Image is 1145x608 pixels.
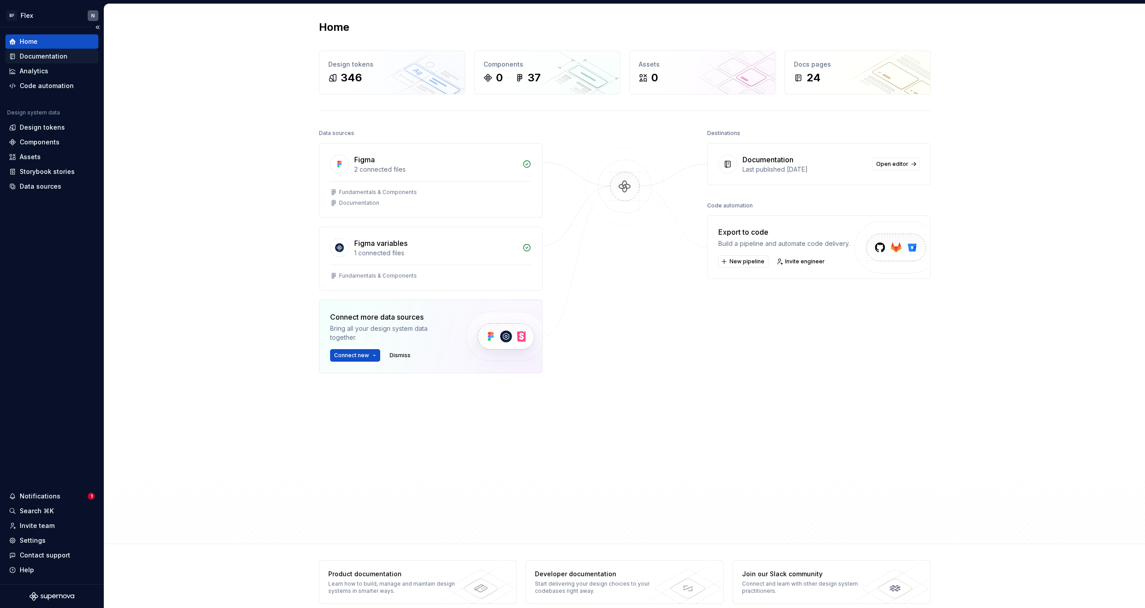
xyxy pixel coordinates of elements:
div: Search ⌘K [20,507,54,515]
div: 0 [496,71,503,85]
div: Home [20,37,38,46]
div: Documentation [20,52,68,61]
span: 1 [88,493,95,500]
a: Home [5,34,98,49]
div: 0 [651,71,658,85]
div: Assets [20,152,41,161]
a: Code automation [5,79,98,93]
div: Design system data [7,109,60,116]
div: Analytics [20,67,48,76]
a: Settings [5,533,98,548]
div: Start delivering your design choices to your codebases right away. [535,580,665,595]
button: BFFlexN [2,6,102,25]
a: Documentation [5,49,98,63]
a: Invite engineer [774,255,829,268]
div: Fundamentals & Components [339,272,417,279]
a: Data sources [5,179,98,194]
div: Contact support [20,551,70,560]
div: 2 connected files [354,165,517,174]
a: Design tokens346 [319,51,465,94]
span: New pipeline [729,258,764,265]
div: Product documentation [328,570,458,578]
div: Code automation [20,81,74,90]
div: 1 connected files [354,249,517,258]
a: Storybook stories [5,165,98,179]
button: Collapse sidebar [91,21,104,34]
a: Developer documentationStart delivering your design choices to your codebases right away. [526,560,724,604]
div: Fundamentals & Components [339,189,417,196]
span: Dismiss [390,352,411,359]
a: Assets [5,150,98,164]
div: 24 [806,71,821,85]
a: Figma2 connected filesFundamentals & ComponentsDocumentation [319,143,543,218]
div: Data sources [319,127,354,139]
div: Flex [21,11,33,20]
a: Docs pages24 [785,51,931,94]
button: Contact support [5,548,98,562]
span: Open editor [876,160,908,168]
div: Documentation [339,199,379,207]
div: Connect more data sources [330,312,451,322]
div: Design tokens [328,60,456,69]
div: Developer documentation [535,570,665,578]
div: Data sources [20,182,61,191]
a: Analytics [5,64,98,78]
div: 37 [528,71,541,85]
div: Components [20,138,59,147]
button: Search ⌘K [5,504,98,518]
a: Open editor [872,158,920,170]
div: Components [483,60,611,69]
div: Export to code [718,227,850,237]
div: Join our Slack community [742,570,872,578]
a: Join our Slack communityConnect and learn with other design system practitioners. [733,560,931,604]
span: Invite engineer [785,258,825,265]
div: Connect and learn with other design system practitioners. [742,580,872,595]
button: Connect new [330,349,380,362]
button: Notifications1 [5,489,98,503]
button: Dismiss [386,349,415,362]
div: Assets [639,60,766,69]
div: Notifications [20,492,60,501]
a: Assets0 [629,51,776,94]
a: Figma variables1 connected filesFundamentals & Components [319,227,543,291]
a: Components037 [474,51,620,94]
div: Build a pipeline and automate code delivery. [718,239,850,248]
a: Design tokens [5,120,98,135]
span: Connect new [334,352,369,359]
svg: Supernova Logo [30,592,74,601]
a: Components [5,135,98,149]
div: Bring all your design system data together. [330,324,451,342]
div: Code automation [707,199,753,212]
div: N [91,12,95,19]
div: Help [20,566,34,574]
div: Invite team [20,521,55,530]
div: Destinations [707,127,740,139]
div: Storybook stories [20,167,75,176]
div: Figma [354,154,375,165]
div: 346 [341,71,362,85]
a: Invite team [5,519,98,533]
button: Help [5,563,98,577]
div: Docs pages [794,60,921,69]
div: Last published [DATE] [742,165,867,174]
div: Learn how to build, manage and maintain design systems in smarter ways. [328,580,458,595]
h2: Home [319,20,349,34]
a: Product documentationLearn how to build, manage and maintain design systems in smarter ways. [319,560,517,604]
div: Documentation [742,154,793,165]
button: New pipeline [718,255,768,268]
div: Design tokens [20,123,65,132]
div: BF [6,10,17,21]
div: Settings [20,536,46,545]
div: Figma variables [354,238,407,249]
